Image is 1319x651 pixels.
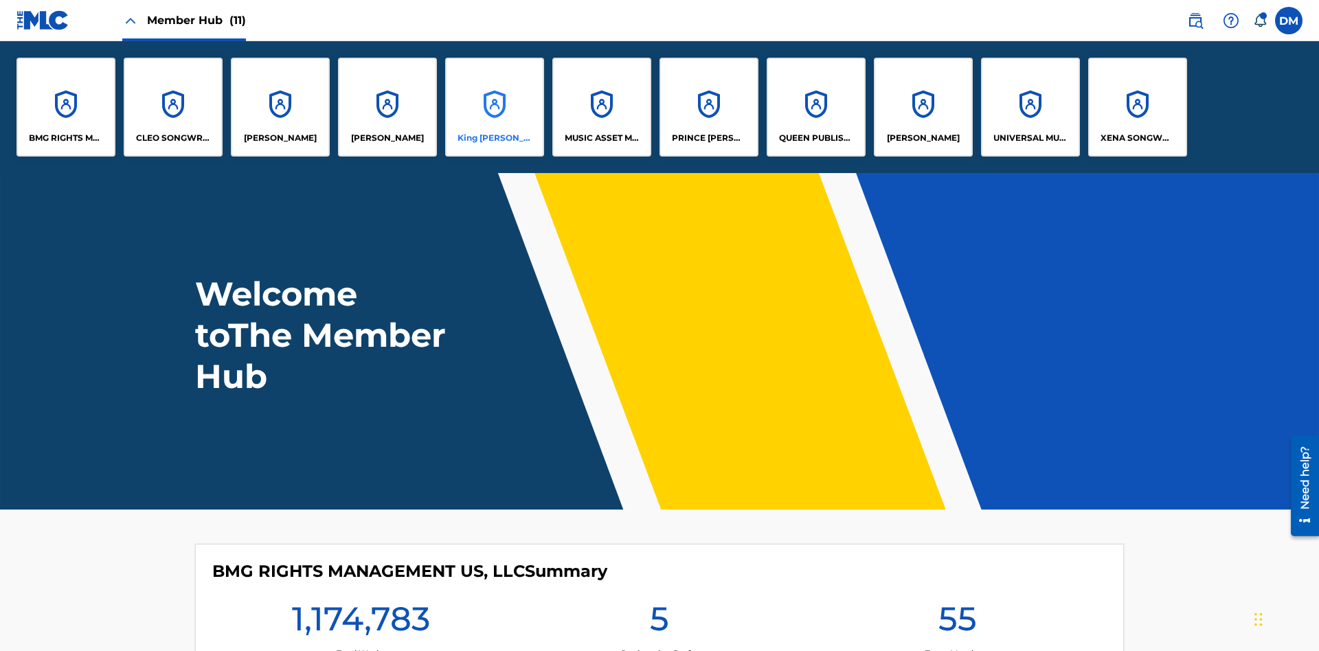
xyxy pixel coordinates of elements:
a: AccountsBMG RIGHTS MANAGEMENT US, LLC [16,58,115,157]
iframe: Chat Widget [1250,585,1319,651]
h1: 55 [938,598,977,648]
h1: 5 [650,598,669,648]
a: AccountsKing [PERSON_NAME] [445,58,544,157]
a: Accounts[PERSON_NAME] [338,58,437,157]
p: CLEO SONGWRITER [136,132,211,144]
img: Close [122,12,139,29]
p: King McTesterson [458,132,532,144]
div: Notifications [1253,14,1267,27]
p: BMG RIGHTS MANAGEMENT US, LLC [29,132,104,144]
a: AccountsMUSIC ASSET MANAGEMENT (MAM) [552,58,651,157]
a: Accounts[PERSON_NAME] [874,58,973,157]
a: AccountsPRINCE [PERSON_NAME] [659,58,758,157]
h4: BMG RIGHTS MANAGEMENT US, LLC [212,561,607,582]
p: UNIVERSAL MUSIC PUB GROUP [993,132,1068,144]
a: AccountsXENA SONGWRITER [1088,58,1187,157]
a: AccountsQUEEN PUBLISHA [767,58,866,157]
a: AccountsUNIVERSAL MUSIC PUB GROUP [981,58,1080,157]
p: MUSIC ASSET MANAGEMENT (MAM) [565,132,640,144]
p: RONALD MCTESTERSON [887,132,960,144]
p: ELVIS COSTELLO [244,132,317,144]
h1: 1,174,783 [292,598,430,648]
div: Drag [1254,599,1263,640]
div: Help [1217,7,1245,34]
a: AccountsCLEO SONGWRITER [124,58,223,157]
a: Accounts[PERSON_NAME] [231,58,330,157]
p: EYAMA MCSINGER [351,132,424,144]
img: help [1223,12,1239,29]
iframe: Resource Center [1281,431,1319,543]
img: search [1187,12,1204,29]
span: Member Hub [147,12,246,28]
span: (11) [229,14,246,27]
a: Public Search [1182,7,1209,34]
p: XENA SONGWRITER [1101,132,1175,144]
p: PRINCE MCTESTERSON [672,132,747,144]
p: QUEEN PUBLISHA [779,132,854,144]
h1: Welcome to The Member Hub [195,273,452,397]
img: MLC Logo [16,10,69,30]
div: User Menu [1275,7,1303,34]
